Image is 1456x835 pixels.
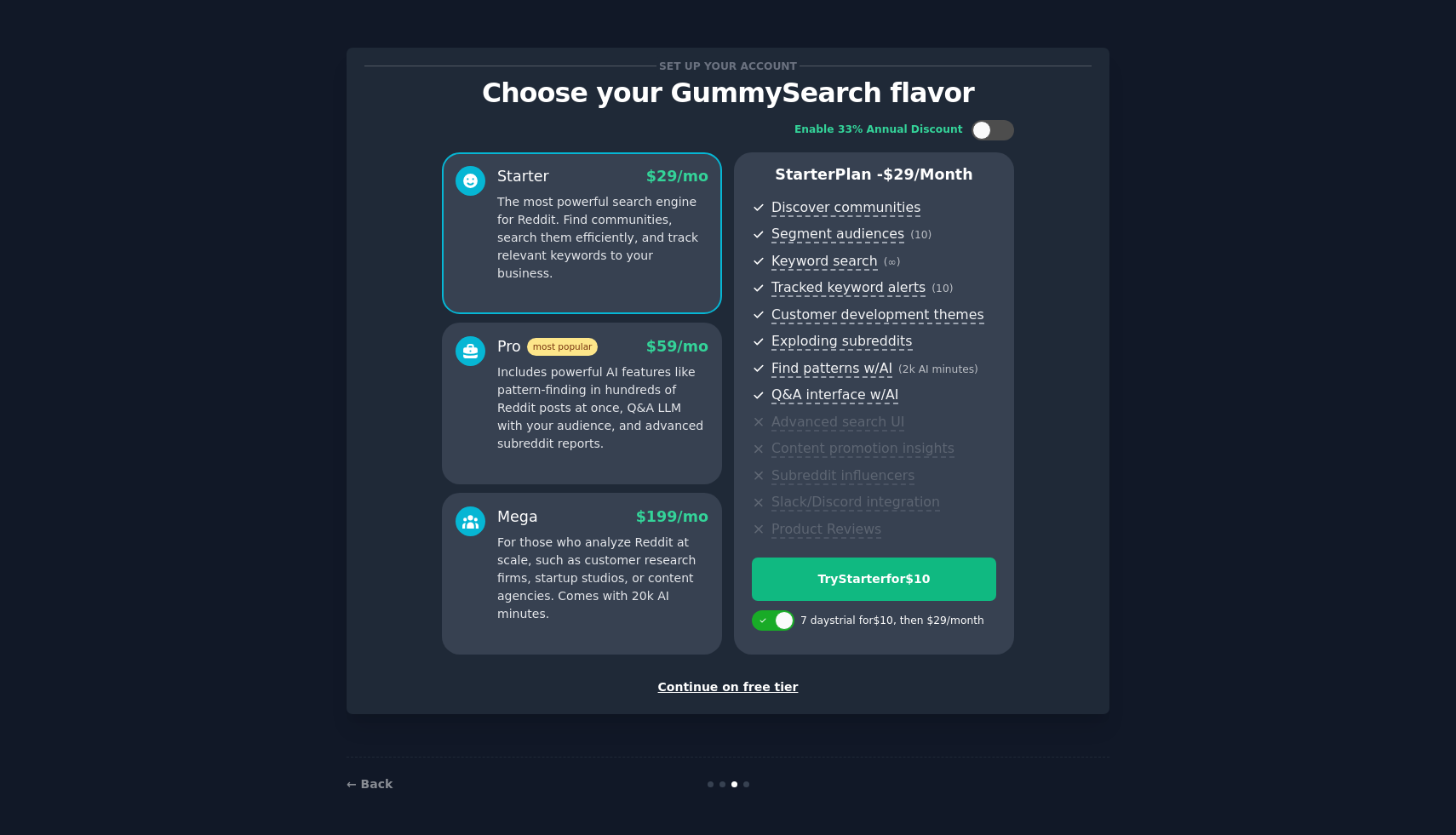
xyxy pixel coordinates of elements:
span: Advanced search UI [771,414,904,432]
span: most popular [527,338,599,356]
span: Set up your account [656,57,800,75]
span: Tracked keyword alerts [771,279,926,297]
div: Continue on free tier [364,678,1092,696]
span: $ 59 /mo [646,338,708,355]
span: $ 199 /mo [636,508,708,525]
span: $ 29 /mo [646,168,708,185]
div: Enable 33% Annual Discount [794,123,963,138]
span: $ 29 /month [883,166,973,183]
p: Includes powerful AI features like pattern-finding in hundreds of Reddit posts at once, Q&A LLM w... [497,363,708,453]
a: ← Back [347,777,393,791]
span: Exploding subreddits [771,333,912,351]
div: Pro [497,336,598,357]
span: Segment audiences [771,226,904,243]
span: Slack/Discord integration [771,494,940,512]
span: ( 10 ) [910,229,931,241]
div: 7 days trial for $10 , then $ 29 /month [800,614,984,629]
div: Try Starter for $10 [753,570,995,588]
span: Discover communities [771,199,920,217]
span: Keyword search [771,253,878,271]
button: TryStarterfor$10 [752,558,996,601]
span: ( 2k AI minutes ) [898,363,978,375]
div: Mega [497,506,538,528]
span: Customer development themes [771,306,984,324]
p: Starter Plan - [752,164,996,186]
span: ( ∞ ) [884,256,901,268]
p: Choose your GummySearch flavor [364,78,1092,108]
span: Q&A interface w/AI [771,386,898,404]
p: The most powerful search engine for Reddit. Find communities, search them efficiently, and track ... [497,193,708,283]
span: Find patterns w/AI [771,360,892,378]
span: Subreddit influencers [771,467,914,485]
span: Content promotion insights [771,440,954,458]
p: For those who analyze Reddit at scale, such as customer research firms, startup studios, or conte... [497,534,708,623]
span: Product Reviews [771,521,881,539]
span: ( 10 ) [931,283,953,295]
div: Starter [497,166,549,187]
